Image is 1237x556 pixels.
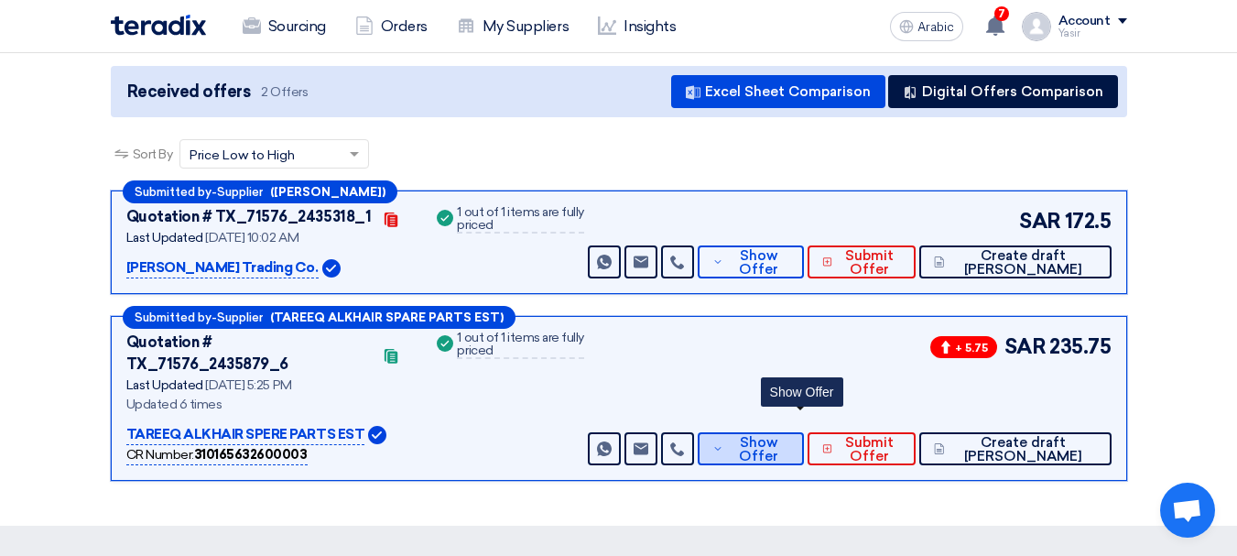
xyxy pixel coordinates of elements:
font: CR Number: [126,447,194,463]
button: Submit Offer [808,245,917,278]
font: Orders [381,17,428,35]
font: My Suppliers [483,17,569,35]
font: [DATE] 5:25 PM [205,377,291,393]
font: - [212,311,217,325]
button: Excel Sheet Comparison [671,75,885,108]
button: Create draft [PERSON_NAME] [919,432,1111,465]
font: Show Offer [739,434,778,464]
font: (TAREEQ ALKHAIR SPARE PARTS EST) [270,311,504,324]
a: Insights [583,6,690,47]
button: Digital Offers Comparison [888,75,1118,108]
font: Supplier [217,311,263,324]
font: Submit Offer [845,247,894,278]
font: Submit Offer [845,434,894,464]
div: Show Offer [761,377,843,407]
font: Price Low to High [190,147,295,163]
font: Arabic [917,19,954,35]
div: Open chat [1160,483,1215,538]
button: Show Offer [698,245,803,278]
a: My Suppliers [442,6,583,47]
button: Arabic [890,12,963,41]
font: 7 [998,7,1005,20]
button: Submit Offer [808,432,917,465]
font: 1 out of 1 items are fully priced [457,330,584,358]
font: Account [1058,13,1111,28]
font: Last Updated [126,377,203,393]
font: Insights [624,17,676,35]
font: Yasir [1058,27,1080,39]
font: Create draft [PERSON_NAME] [964,247,1082,278]
font: Show Offer [739,247,778,278]
font: Submitted by [135,185,212,199]
font: - [212,186,217,200]
font: Submitted by [135,311,212,324]
font: 1 out of 1 items are fully priced [457,204,584,233]
font: SAR [1004,334,1047,359]
font: Quotation # TX_71576_2435318_1 [126,208,372,225]
font: Last Updated [126,230,203,245]
font: Create draft [PERSON_NAME] [964,434,1082,464]
font: 172.5 [1065,209,1112,234]
a: Orders [341,6,442,47]
button: Create draft [PERSON_NAME] [919,245,1111,278]
font: Sourcing [268,17,326,35]
font: [DATE] 10:02 AM [205,230,298,245]
font: SAR [1019,209,1061,234]
font: Received offers [127,82,251,102]
font: 235.75 [1049,334,1111,359]
a: Sourcing [228,6,341,47]
font: 2 Offers [261,84,308,100]
font: ([PERSON_NAME]) [270,185,385,199]
img: Verified Account [322,259,341,278]
font: Sort By [133,147,173,162]
button: Show Offer [698,432,803,465]
font: [PERSON_NAME] Trading Co. [126,259,319,276]
font: Updated 6 times [126,397,222,412]
font: Excel Sheet Comparison [705,83,871,100]
img: Verified Account [368,426,386,444]
img: Teradix logo [111,15,206,36]
font: Digital Offers Comparison [922,83,1103,100]
img: profile_test.png [1022,12,1051,41]
font: TAREEQ ALKHAIR SPERE PARTS EST [126,426,365,442]
font: Supplier [217,185,263,199]
font: + 5.75 [955,342,988,354]
font: 310165632600003 [194,447,308,463]
font: Quotation # TX_71576_2435879_6 [126,333,288,373]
